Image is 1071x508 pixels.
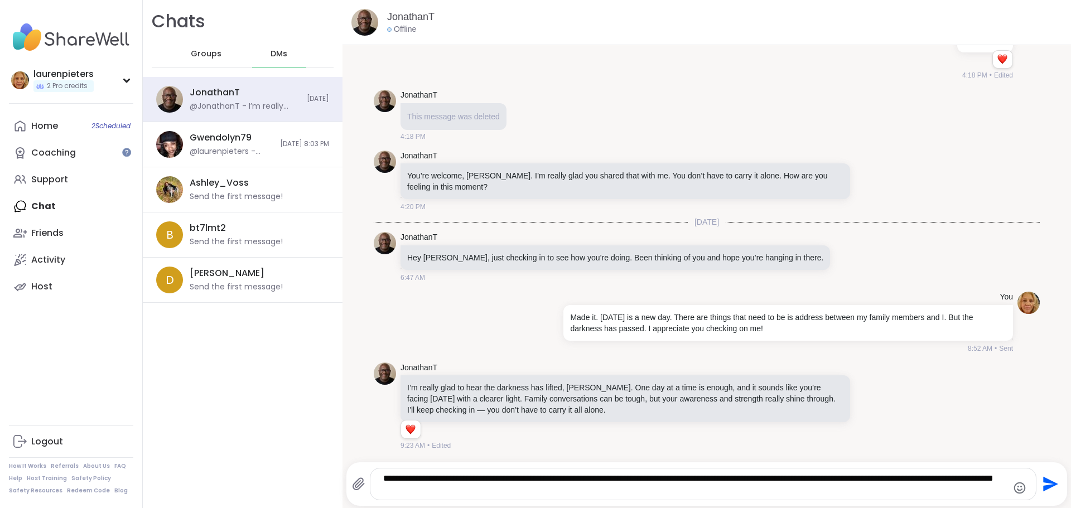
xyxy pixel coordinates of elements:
div: Offline [387,24,416,35]
span: Edited [994,70,1013,80]
span: [DATE] 8:03 PM [280,139,329,149]
img: https://sharewell-space-live.sfo3.digitaloceanspaces.com/user-generated/7c5e48d9-1979-4754-8140-3... [156,131,183,158]
span: D [166,272,174,288]
img: https://sharewell-space-live.sfo3.digitaloceanspaces.com/user-generated/0e2c5150-e31e-4b6a-957d-4... [374,232,396,254]
span: [DATE] [688,216,726,228]
button: Emoji picker [1013,481,1026,495]
h4: You [1000,292,1013,303]
div: Send the first message! [190,236,283,248]
div: [PERSON_NAME] [190,267,264,279]
span: 2 Scheduled [91,122,131,130]
span: • [995,343,997,354]
div: Friends [31,227,64,239]
a: Coaching [9,139,133,166]
img: https://sharewell-space-live.sfo3.digitaloceanspaces.com/user-generated/6db1c613-e116-4ac2-aedd-9... [1017,292,1040,314]
span: 6:47 AM [401,273,425,283]
a: FAQ [114,462,126,470]
img: ShareWell Nav Logo [9,18,133,57]
div: Logout [31,436,63,448]
img: https://sharewell-space-live.sfo3.digitaloceanspaces.com/user-generated/0e2c5150-e31e-4b6a-957d-4... [351,9,378,36]
a: How It Works [9,462,46,470]
a: Friends [9,220,133,246]
a: Redeem Code [67,487,110,495]
a: JonathanT [401,232,437,243]
button: Reactions: love [404,425,416,434]
div: JonathanT [190,86,240,99]
a: Help [9,475,22,482]
div: Reaction list [993,51,1012,69]
div: @laurenpieters - Missed ya. Hope all is well [190,146,273,157]
p: Hey [PERSON_NAME], just checking in to see how you’re doing. Been thinking of you and hope you’re... [407,252,823,263]
a: Blog [114,487,128,495]
button: Reactions: love [996,55,1008,64]
span: 2 Pro credits [47,81,88,91]
span: 4:20 PM [401,202,426,212]
div: Host [31,280,52,293]
span: • [427,441,430,451]
span: 9:23 AM [401,441,425,451]
img: https://sharewell-space-live.sfo3.digitaloceanspaces.com/user-generated/0e2c5150-e31e-4b6a-957d-4... [374,151,396,173]
a: JonathanT [401,362,437,374]
p: Made it. [DATE] is a new day. There are things that need to be is address between my family membe... [570,312,1006,334]
a: JonathanT [401,90,437,101]
a: JonathanT [401,151,437,162]
div: Send the first message! [190,282,283,293]
span: DMs [271,49,287,60]
img: https://sharewell-space-live.sfo3.digitaloceanspaces.com/user-generated/8cb2df4a-f224-470a-b8fa-a... [156,176,183,203]
span: • [990,70,992,80]
a: Host Training [27,475,67,482]
span: 4:18 PM [401,132,426,142]
a: Safety Policy [71,475,111,482]
h1: Chats [152,9,205,34]
span: [DATE] [307,94,329,104]
div: laurenpieters [33,68,94,80]
p: I’m really glad to hear the darkness has lifted, [PERSON_NAME]. One day at a time is enough, and ... [407,382,843,415]
span: 8:52 AM [968,343,992,354]
span: b [166,226,173,243]
div: Activity [31,254,65,266]
a: JonathanT [387,10,435,24]
a: Activity [9,246,133,273]
div: Send the first message! [190,191,283,202]
img: https://sharewell-space-live.sfo3.digitaloceanspaces.com/user-generated/0e2c5150-e31e-4b6a-957d-4... [374,362,396,385]
a: Host [9,273,133,300]
img: laurenpieters [11,71,29,89]
div: Reaction list [401,420,421,438]
a: Support [9,166,133,193]
div: @JonathanT - I’m really glad to hear the darkness has lifted, [PERSON_NAME]. One day at a time is... [190,101,300,112]
a: About Us [83,462,110,470]
a: Logout [9,428,133,455]
img: https://sharewell-space-live.sfo3.digitaloceanspaces.com/user-generated/0e2c5150-e31e-4b6a-957d-4... [374,90,396,112]
div: Home [31,120,58,132]
div: Ashley_Voss [190,177,249,189]
span: Edited [432,441,451,451]
textarea: Type your message [383,473,1004,495]
div: Support [31,173,68,186]
a: Home2Scheduled [9,113,133,139]
span: This message was deleted [407,112,500,121]
div: Coaching [31,147,76,159]
span: Groups [191,49,221,60]
p: You’re welcome, [PERSON_NAME]. I’m really glad you shared that with me. You don’t have to carry i... [407,170,843,192]
button: Send [1036,472,1062,497]
img: https://sharewell-space-live.sfo3.digitaloceanspaces.com/user-generated/0e2c5150-e31e-4b6a-957d-4... [156,86,183,113]
div: Gwendolyn79 [190,132,252,144]
a: Referrals [51,462,79,470]
a: Safety Resources [9,487,62,495]
iframe: Spotlight [122,148,131,157]
span: 4:18 PM [962,70,987,80]
div: bt7lmt2 [190,222,226,234]
span: Sent [999,343,1013,354]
